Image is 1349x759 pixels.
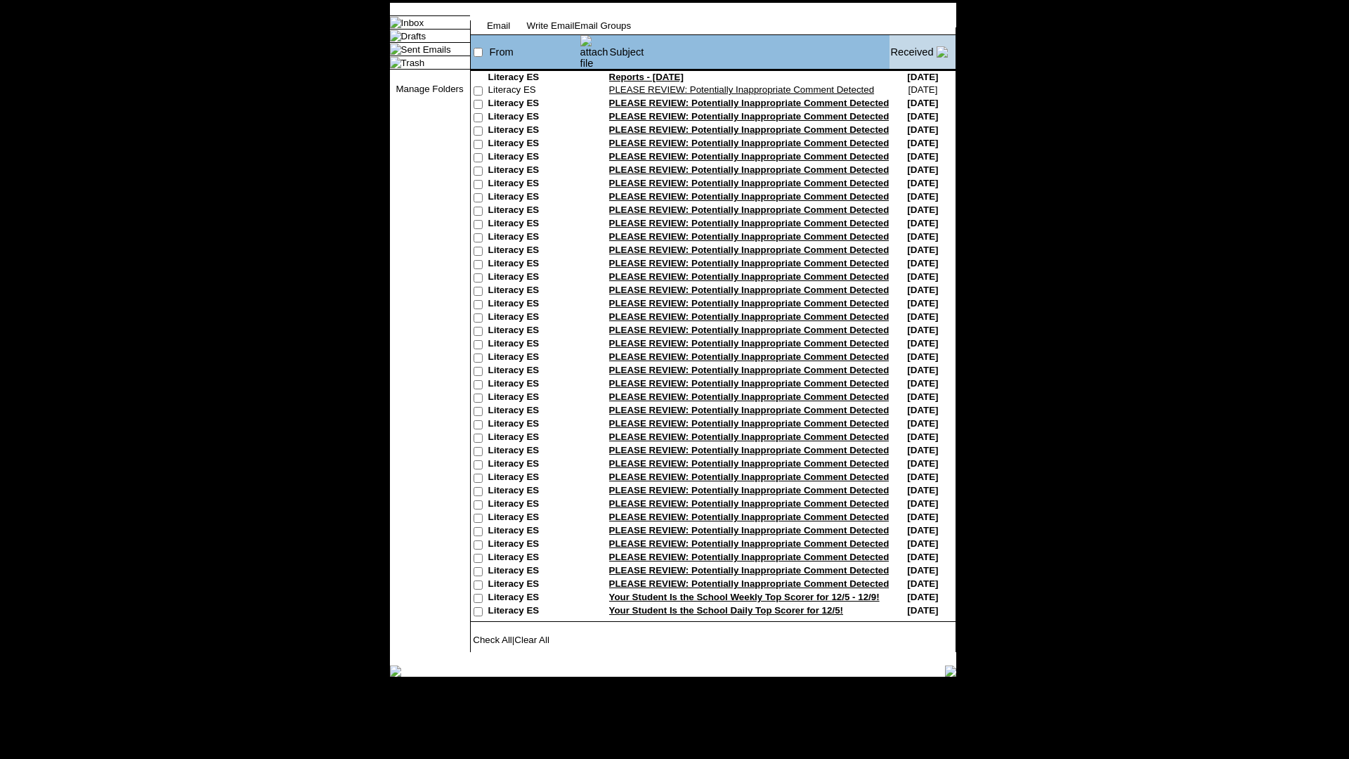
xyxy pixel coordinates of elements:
img: folder_icon.gif [390,44,401,55]
nobr: [DATE] [907,218,938,228]
td: Literacy ES [488,578,580,592]
a: Clear All [514,635,549,645]
a: PLEASE REVIEW: Potentially Inappropriate Comment Detected [609,391,889,402]
td: Literacy ES [488,418,580,432]
a: PLEASE REVIEW: Potentially Inappropriate Comment Detected [609,84,875,95]
a: PLEASE REVIEW: Potentially Inappropriate Comment Detected [609,124,889,135]
a: PLEASE REVIEW: Potentially Inappropriate Comment Detected [609,432,889,442]
td: Literacy ES [488,525,580,538]
td: | [471,635,616,645]
td: Literacy ES [488,111,580,124]
a: PLEASE REVIEW: Potentially Inappropriate Comment Detected [609,538,889,549]
nobr: [DATE] [907,605,938,616]
td: Literacy ES [488,565,580,578]
a: PLEASE REVIEW: Potentially Inappropriate Comment Detected [609,351,889,362]
a: Inbox [401,18,424,28]
td: Literacy ES [488,458,580,472]
a: PLEASE REVIEW: Potentially Inappropriate Comment Detected [609,258,889,268]
a: PLEASE REVIEW: Potentially Inappropriate Comment Detected [609,512,889,522]
a: Trash [401,58,425,68]
td: Literacy ES [488,124,580,138]
td: Literacy ES [488,84,580,98]
a: PLEASE REVIEW: Potentially Inappropriate Comment Detected [609,552,889,562]
nobr: [DATE] [907,378,938,389]
a: PLEASE REVIEW: Potentially Inappropriate Comment Detected [609,445,889,455]
td: Literacy ES [488,285,580,298]
img: attach file [580,35,608,69]
nobr: [DATE] [907,285,938,295]
td: Literacy ES [488,592,580,605]
a: PLEASE REVIEW: Potentially Inappropriate Comment Detected [609,418,889,429]
img: black_spacer.gif [470,652,957,653]
nobr: [DATE] [907,512,938,522]
a: PLEASE REVIEW: Potentially Inappropriate Comment Detected [609,578,889,589]
td: Literacy ES [488,138,580,151]
a: Your Student Is the School Weekly Top Scorer for 12/5 - 12/9! [609,592,880,602]
nobr: [DATE] [907,472,938,482]
a: PLEASE REVIEW: Potentially Inappropriate Comment Detected [609,378,889,389]
a: PLEASE REVIEW: Potentially Inappropriate Comment Detected [609,205,889,215]
nobr: [DATE] [907,271,938,282]
nobr: [DATE] [907,325,938,335]
a: PLEASE REVIEW: Potentially Inappropriate Comment Detected [609,191,889,202]
a: PLEASE REVIEW: Potentially Inappropriate Comment Detected [609,111,889,122]
td: Literacy ES [488,72,580,84]
a: From [490,46,514,58]
td: Literacy ES [488,245,580,258]
a: PLEASE REVIEW: Potentially Inappropriate Comment Detected [609,98,889,108]
nobr: [DATE] [907,164,938,175]
a: Received [890,46,933,58]
nobr: [DATE] [907,338,938,349]
nobr: [DATE] [907,151,938,162]
nobr: [DATE] [907,258,938,268]
nobr: [DATE] [907,405,938,415]
a: PLEASE REVIEW: Potentially Inappropriate Comment Detected [609,525,889,536]
a: PLEASE REVIEW: Potentially Inappropriate Comment Detected [609,285,889,295]
td: Literacy ES [488,325,580,338]
img: folder_icon.gif [390,57,401,68]
td: Literacy ES [488,164,580,178]
nobr: [DATE] [907,98,938,108]
nobr: [DATE] [908,84,937,95]
a: PLEASE REVIEW: Potentially Inappropriate Comment Detected [609,325,889,335]
a: Manage Folders [396,84,463,94]
img: folder_icon_pick.gif [390,17,401,28]
a: PLEASE REVIEW: Potentially Inappropriate Comment Detected [609,485,889,495]
a: PLEASE REVIEW: Potentially Inappropriate Comment Detected [609,178,889,188]
td: Literacy ES [488,178,580,191]
nobr: [DATE] [907,418,938,429]
nobr: [DATE] [907,124,938,135]
nobr: [DATE] [907,538,938,549]
img: folder_icon.gif [390,30,401,41]
a: PLEASE REVIEW: Potentially Inappropriate Comment Detected [609,271,889,282]
nobr: [DATE] [907,391,938,402]
td: Literacy ES [488,485,580,498]
a: PLEASE REVIEW: Potentially Inappropriate Comment Detected [609,298,889,309]
nobr: [DATE] [907,485,938,495]
a: Check All [473,635,512,645]
a: Subject [610,46,644,58]
td: Literacy ES [488,205,580,218]
nobr: [DATE] [907,72,938,82]
td: Literacy ES [488,258,580,271]
td: Literacy ES [488,432,580,445]
td: Literacy ES [488,538,580,552]
nobr: [DATE] [907,552,938,562]
td: Literacy ES [488,512,580,525]
a: Email [487,20,510,31]
a: Sent Emails [401,44,451,55]
a: PLEASE REVIEW: Potentially Inappropriate Comment Detected [609,338,889,349]
a: PLEASE REVIEW: Potentially Inappropriate Comment Detected [609,218,889,228]
nobr: [DATE] [907,498,938,509]
nobr: [DATE] [907,445,938,455]
a: Reports - [DATE] [609,72,684,82]
nobr: [DATE] [907,578,938,589]
img: table_footer_left.gif [390,666,401,677]
td: Literacy ES [488,271,580,285]
td: Literacy ES [488,498,580,512]
nobr: [DATE] [907,565,938,576]
a: PLEASE REVIEW: Potentially Inappropriate Comment Detected [609,164,889,175]
a: PLEASE REVIEW: Potentially Inappropriate Comment Detected [609,472,889,482]
nobr: [DATE] [907,231,938,242]
td: Literacy ES [488,405,580,418]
